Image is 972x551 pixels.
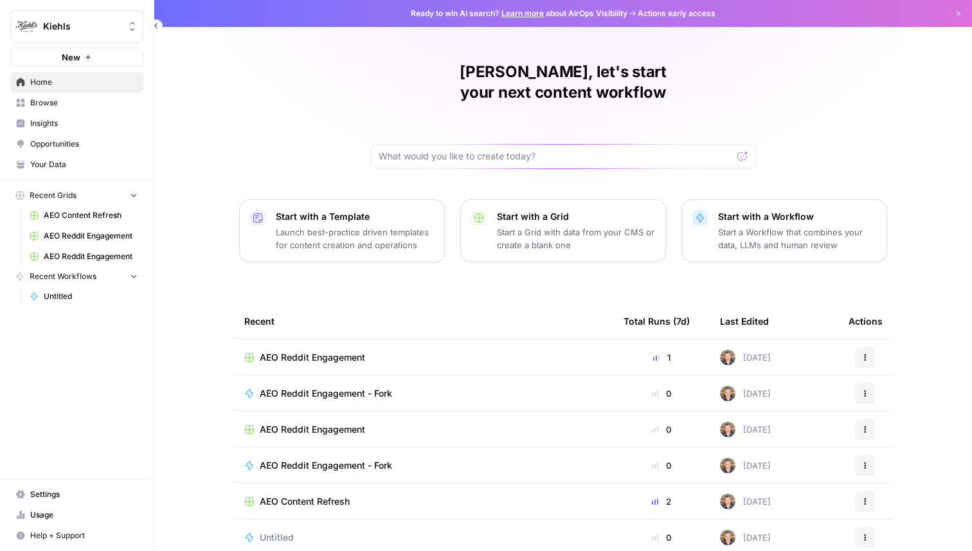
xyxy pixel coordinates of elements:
img: Kiehls Logo [15,15,38,38]
a: Insights [10,113,143,134]
span: Ready to win AI search? about AirOps Visibility [411,8,627,19]
span: Untitled [260,531,294,544]
p: Start a Workflow that combines your data, LLMs and human review [718,226,876,251]
div: [DATE] [720,350,771,365]
span: Opportunities [30,138,138,150]
a: AEO Reddit Engagement - Fork [244,459,603,472]
span: Insights [30,118,138,129]
div: 0 [624,459,699,472]
img: 50s1itr6iuawd1zoxsc8bt0iyxwq [720,350,735,365]
a: Learn more [501,8,544,18]
a: AEO Reddit Engagement [24,226,143,246]
div: [DATE] [720,494,771,509]
button: New [10,48,143,67]
p: Start a Grid with data from your CMS or create a blank one [497,226,655,251]
a: Browse [10,93,143,113]
a: AEO Content Refresh [244,495,603,508]
span: AEO Reddit Engagement [44,251,138,262]
p: Start with a Grid [497,210,655,223]
div: [DATE] [720,386,771,401]
div: [DATE] [720,422,771,437]
div: 2 [624,495,699,508]
div: [DATE] [720,530,771,545]
div: 0 [624,531,699,544]
span: AEO Reddit Engagement - Fork [260,387,392,400]
span: AEO Reddit Engagement - Fork [260,459,392,472]
a: Untitled [24,286,143,307]
p: Launch best-practice driven templates for content creation and operations [276,226,434,251]
span: Kiehls [43,20,121,33]
div: 0 [624,423,699,436]
span: Usage [30,509,138,521]
span: Settings [30,489,138,500]
span: Home [30,77,138,88]
span: AEO Reddit Engagement [260,351,365,364]
div: Last Edited [720,303,769,339]
button: Start with a TemplateLaunch best-practice driven templates for content creation and operations [239,199,445,262]
h1: [PERSON_NAME], let's start your next content workflow [370,62,756,103]
span: Browse [30,97,138,109]
div: Actions [849,303,883,339]
a: Your Data [10,154,143,175]
img: 50s1itr6iuawd1zoxsc8bt0iyxwq [720,530,735,545]
a: Home [10,72,143,93]
div: 1 [624,351,699,364]
button: Recent Grids [10,186,143,205]
span: Your Data [30,159,138,170]
input: What would you like to create today? [379,150,732,163]
img: 50s1itr6iuawd1zoxsc8bt0iyxwq [720,458,735,473]
button: Recent Workflows [10,267,143,286]
a: AEO Content Refresh [24,205,143,226]
img: 50s1itr6iuawd1zoxsc8bt0iyxwq [720,386,735,401]
span: AEO Reddit Engagement [44,230,138,242]
div: 0 [624,387,699,400]
a: AEO Reddit Engagement - Fork [244,387,603,400]
span: Untitled [44,291,138,302]
button: Start with a WorkflowStart a Workflow that combines your data, LLMs and human review [681,199,887,262]
p: Start with a Workflow [718,210,876,223]
span: Recent Workflows [30,271,96,282]
a: Untitled [244,531,603,544]
a: Settings [10,484,143,505]
button: Help + Support [10,525,143,546]
a: AEO Reddit Engagement [244,423,603,436]
span: AEO Content Refresh [260,495,350,508]
button: Workspace: Kiehls [10,10,143,42]
div: Recent [244,303,603,339]
span: Actions early access [638,8,715,19]
span: AEO Content Refresh [44,210,138,221]
a: Usage [10,505,143,525]
a: AEO Reddit Engagement [24,246,143,267]
span: Help + Support [30,530,138,541]
a: AEO Reddit Engagement [244,351,603,364]
p: Start with a Template [276,210,434,223]
img: 50s1itr6iuawd1zoxsc8bt0iyxwq [720,494,735,509]
span: Recent Grids [30,190,76,201]
img: 50s1itr6iuawd1zoxsc8bt0iyxwq [720,422,735,437]
a: Opportunities [10,134,143,154]
button: Start with a GridStart a Grid with data from your CMS or create a blank one [460,199,666,262]
div: [DATE] [720,458,771,473]
span: AEO Reddit Engagement [260,423,365,436]
div: Total Runs (7d) [624,303,690,339]
span: New [62,51,80,64]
